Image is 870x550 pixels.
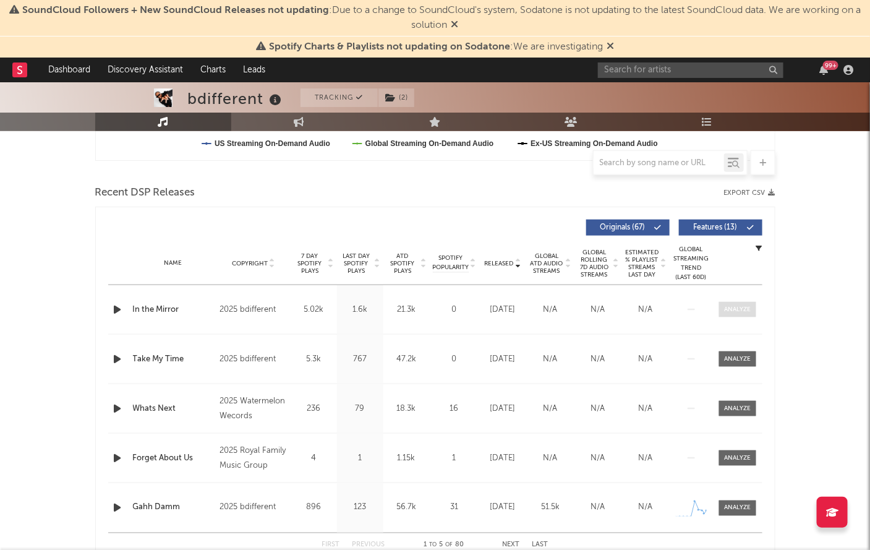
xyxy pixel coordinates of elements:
[607,42,614,52] span: Dismiss
[386,403,427,415] div: 18.3k
[192,58,234,82] a: Charts
[625,304,667,316] div: N/A
[823,61,838,70] div: 99 +
[95,186,195,200] span: Recent DSP Releases
[294,502,334,514] div: 896
[433,403,476,415] div: 16
[133,259,214,268] div: Name
[220,501,287,515] div: 2025 bdifferent
[340,502,380,514] div: 123
[433,304,476,316] div: 0
[594,158,724,168] input: Search by song name or URL
[99,58,192,82] a: Discovery Assistant
[340,403,380,415] div: 79
[530,502,571,514] div: 51.5k
[269,42,603,52] span: : We are investigating
[625,452,667,465] div: N/A
[386,252,419,275] span: ATD Spotify Plays
[530,353,571,366] div: N/A
[724,189,775,197] button: Export CSV
[220,444,287,473] div: 2025 Royal Family Music Group
[432,254,469,272] span: Spotify Popularity
[530,304,571,316] div: N/A
[578,452,619,465] div: N/A
[578,249,612,278] span: Global Rolling 7D Audio Streams
[687,224,744,231] span: Features ( 13 )
[378,88,414,107] button: (2)
[133,304,214,316] a: In the Mirror
[530,403,571,415] div: N/A
[133,403,214,415] a: Whats Next
[294,403,334,415] div: 236
[269,42,510,52] span: Spotify Charts & Playlists not updating on Sodatone
[378,88,415,107] span: ( 2 )
[594,224,651,231] span: Originals ( 67 )
[433,452,476,465] div: 1
[294,252,326,275] span: 7 Day Spotify Plays
[532,542,548,549] button: Last
[673,245,710,282] div: Global Streaming Trend (Last 60D)
[133,353,214,366] a: Take My Time
[679,220,762,236] button: Features(13)
[232,260,268,267] span: Copyright
[234,58,274,82] a: Leads
[625,502,667,514] div: N/A
[22,6,329,15] span: SoundCloud Followers + New SoundCloud Releases not updating
[301,88,378,107] button: Tracking
[482,353,524,366] div: [DATE]
[133,452,214,465] a: Forget About Us
[578,304,619,316] div: N/A
[220,352,287,367] div: 2025 bdifferent
[322,542,340,549] button: First
[220,303,287,317] div: 2025 bdifferent
[294,304,334,316] div: 5.02k
[386,304,427,316] div: 21.3k
[433,353,476,366] div: 0
[578,403,619,415] div: N/A
[482,502,524,514] div: [DATE]
[386,502,427,514] div: 56.7k
[586,220,670,236] button: Originals(67)
[340,452,380,465] div: 1
[482,452,524,465] div: [DATE]
[40,58,99,82] a: Dashboard
[294,353,334,366] div: 5.3k
[215,139,330,148] text: US Streaming On-Demand Audio
[220,394,287,424] div: 2025 Watermelon Wecords
[352,542,385,549] button: Previous
[625,403,667,415] div: N/A
[294,452,334,465] div: 4
[819,65,828,75] button: 99+
[429,543,437,548] span: to
[433,502,476,514] div: 31
[530,252,564,275] span: Global ATD Audio Streams
[482,403,524,415] div: [DATE]
[386,452,427,465] div: 1.15k
[485,260,514,267] span: Released
[451,20,459,30] span: Dismiss
[530,452,571,465] div: N/A
[578,353,619,366] div: N/A
[133,502,214,514] a: Gahh Damm
[598,62,783,78] input: Search for artists
[578,502,619,514] div: N/A
[445,543,453,548] span: of
[503,542,520,549] button: Next
[625,249,659,278] span: Estimated % Playlist Streams Last Day
[365,139,493,148] text: Global Streaming On-Demand Audio
[531,139,658,148] text: Ex-US Streaming On-Demand Audio
[625,353,667,366] div: N/A
[22,6,861,30] span: : Due to a change to SoundCloud's system, Sodatone is not updating to the latest SoundCloud data....
[340,252,373,275] span: Last Day Spotify Plays
[386,353,427,366] div: 47.2k
[482,304,524,316] div: [DATE]
[188,88,285,109] div: bdifferent
[340,304,380,316] div: 1.6k
[340,353,380,366] div: 767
